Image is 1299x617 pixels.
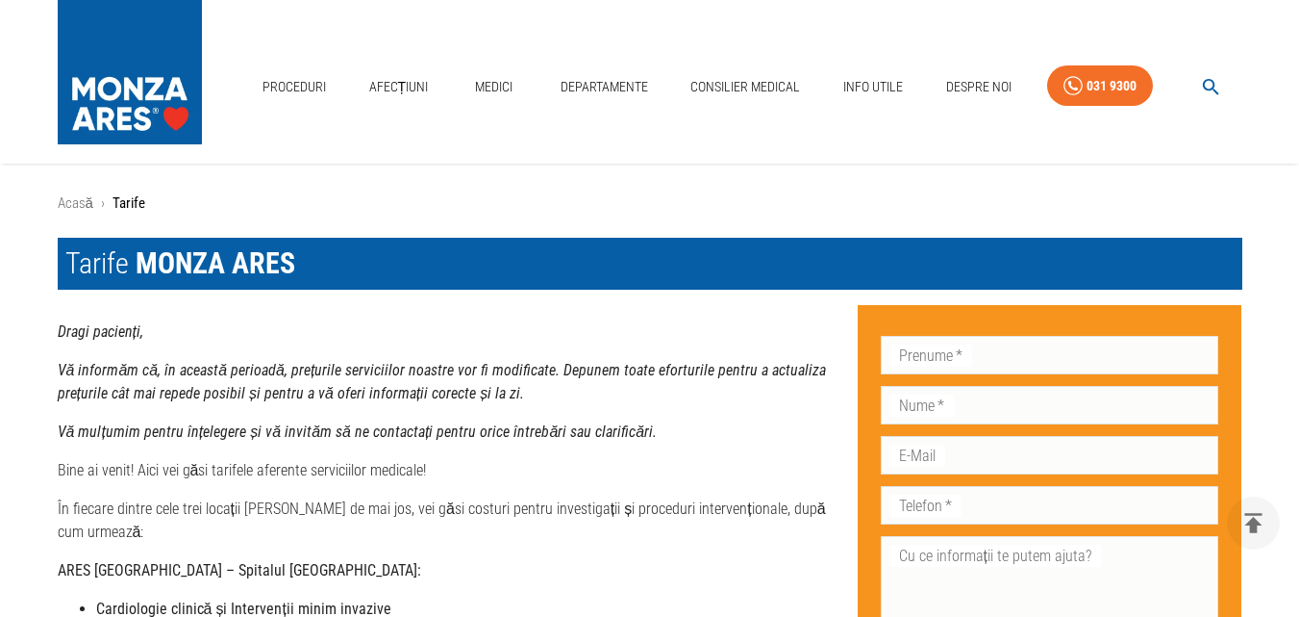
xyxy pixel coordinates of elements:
[553,67,656,107] a: Departamente
[255,67,334,107] a: Proceduri
[938,67,1019,107] a: Despre Noi
[836,67,911,107] a: Info Utile
[58,322,143,341] strong: Dragi pacienți,
[58,459,842,482] p: Bine ai venit! Aici vei găsi tarifele aferente serviciilor medicale!
[136,246,295,280] span: MONZA ARES
[58,361,827,402] strong: Vă informăm că, în această perioadă, prețurile serviciilor noastre vor fi modificate. Depunem toa...
[463,67,525,107] a: Medici
[58,423,658,441] strong: Vă mulțumim pentru înțelegere și vă invităm să ne contactați pentru orice întrebări sau clarificări.
[58,193,1242,215] nav: breadcrumb
[362,67,437,107] a: Afecțiuni
[101,193,105,215] li: ›
[58,238,1242,290] h1: Tarife
[58,194,93,212] a: Acasă
[1227,497,1280,550] button: delete
[112,193,145,215] p: Tarife
[58,498,842,544] p: În fiecare dintre cele trei locații [PERSON_NAME] de mai jos, vei găsi costuri pentru investigați...
[1087,74,1137,98] div: 031 9300
[58,561,421,579] strong: ARES [GEOGRAPHIC_DATA] – Spitalul [GEOGRAPHIC_DATA]:
[683,67,808,107] a: Consilier Medical
[1047,65,1153,107] a: 031 9300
